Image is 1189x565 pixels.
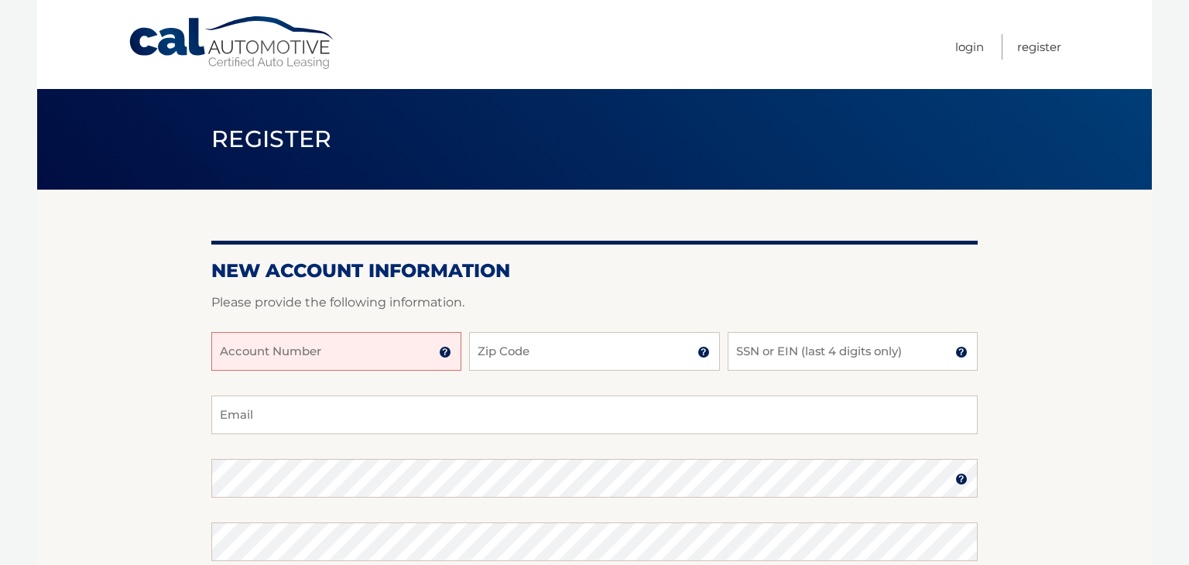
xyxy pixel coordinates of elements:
[211,125,332,153] span: Register
[1017,34,1061,60] a: Register
[211,259,978,282] h2: New Account Information
[469,332,719,371] input: Zip Code
[955,346,968,358] img: tooltip.svg
[211,292,978,313] p: Please provide the following information.
[728,332,978,371] input: SSN or EIN (last 4 digits only)
[697,346,710,358] img: tooltip.svg
[211,395,978,434] input: Email
[128,15,337,70] a: Cal Automotive
[439,346,451,358] img: tooltip.svg
[211,332,461,371] input: Account Number
[955,34,984,60] a: Login
[955,473,968,485] img: tooltip.svg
